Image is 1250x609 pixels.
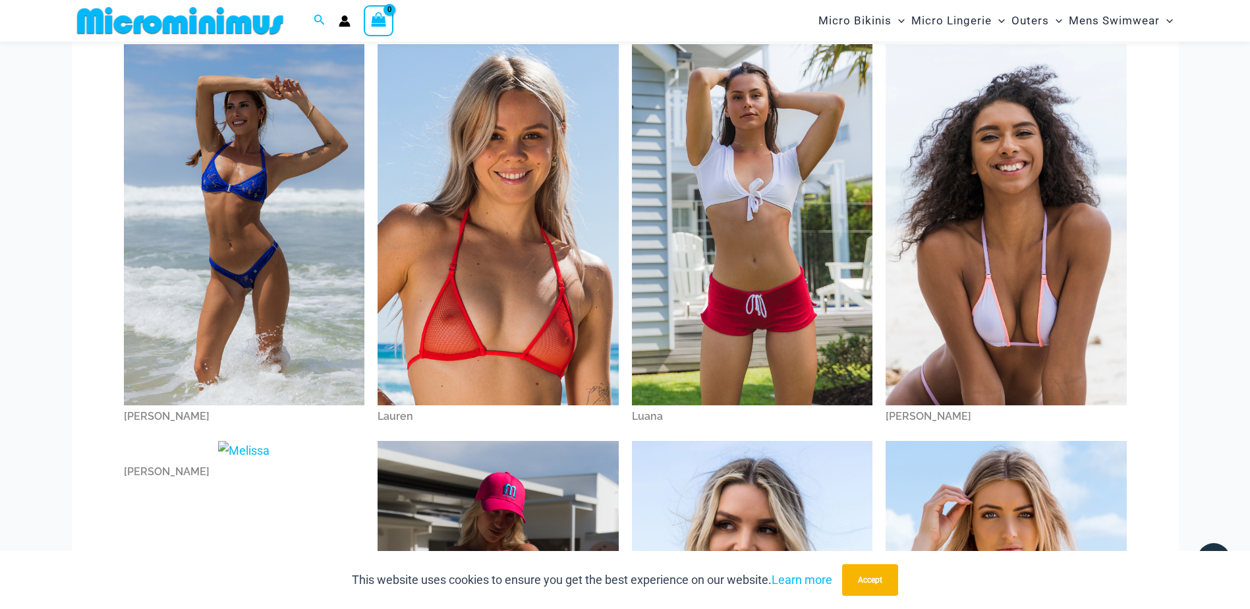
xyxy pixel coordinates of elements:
[1065,4,1176,38] a: Mens SwimwearMenu ToggleMenu Toggle
[339,15,351,27] a: Account icon link
[1008,4,1065,38] a: OutersMenu ToggleMenu Toggle
[886,405,1127,428] div: [PERSON_NAME]
[378,405,619,428] div: Lauren
[124,461,365,483] div: [PERSON_NAME]
[886,44,1127,405] img: Mel
[772,573,832,587] a: Learn more
[992,4,1005,38] span: Menu Toggle
[124,44,365,405] img: Kati
[1049,4,1062,38] span: Menu Toggle
[1160,4,1173,38] span: Menu Toggle
[815,4,908,38] a: Micro BikinisMenu ToggleMenu Toggle
[813,2,1179,40] nav: Site Navigation
[314,13,326,29] a: Search icon link
[911,4,992,38] span: Micro Lingerie
[124,44,365,428] a: Kati[PERSON_NAME]
[632,405,873,428] div: Luana
[1011,4,1049,38] span: Outers
[632,44,873,405] img: Luana
[124,441,365,483] a: Melissa[PERSON_NAME]
[886,44,1127,428] a: Mel[PERSON_NAME]
[124,405,365,428] div: [PERSON_NAME]
[842,564,898,596] button: Accept
[218,441,270,461] img: Melissa
[1069,4,1160,38] span: Mens Swimwear
[378,44,619,405] img: Lauren
[818,4,892,38] span: Micro Bikinis
[352,570,832,590] p: This website uses cookies to ensure you get the best experience on our website.
[364,5,394,36] a: View Shopping Cart, empty
[632,44,873,428] a: LuanaLuana
[892,4,905,38] span: Menu Toggle
[378,44,619,428] a: LaurenLauren
[908,4,1008,38] a: Micro LingerieMenu ToggleMenu Toggle
[72,6,289,36] img: MM SHOP LOGO FLAT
